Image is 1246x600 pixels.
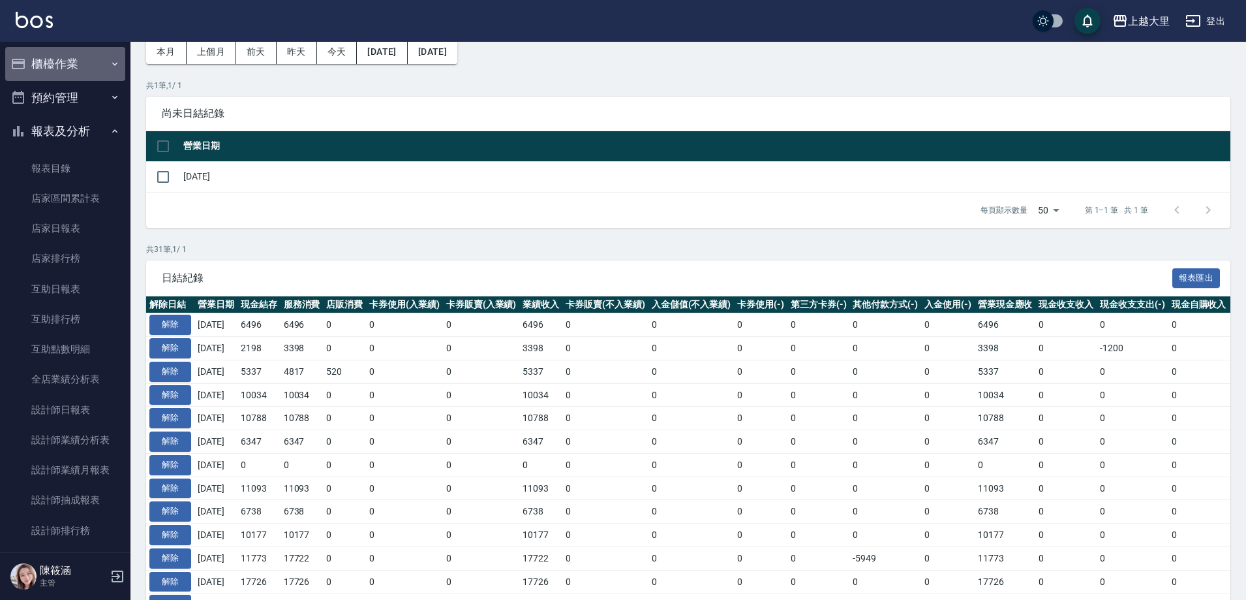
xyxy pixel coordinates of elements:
a: 互助日報表 [5,274,125,304]
td: 0 [443,477,520,500]
td: 0 [1168,407,1230,430]
td: 0 [787,360,850,383]
button: 昨天 [277,40,317,64]
a: 商品銷售排行榜 [5,546,125,576]
td: 0 [1168,524,1230,547]
td: 6738 [975,500,1036,524]
td: 0 [648,313,735,337]
th: 店販消費 [323,296,366,313]
td: 0 [1168,337,1230,360]
td: 0 [734,337,787,360]
td: [DATE] [194,383,237,407]
th: 營業日期 [180,131,1230,162]
td: [DATE] [194,524,237,547]
td: 10788 [519,407,562,430]
td: 0 [323,524,366,547]
td: 0 [787,477,850,500]
td: 6496 [237,313,281,337]
td: 0 [648,430,735,454]
th: 營業日期 [194,296,237,313]
td: 0 [921,524,975,547]
td: 0 [849,453,921,477]
td: 0 [1168,477,1230,500]
h5: 陳筱涵 [40,564,106,577]
td: 11093 [237,477,281,500]
td: 0 [849,407,921,430]
a: 店家排行榜 [5,244,125,274]
td: 0 [366,360,443,383]
span: 尚未日結紀錄 [162,107,1215,120]
th: 現金自購收入 [1168,296,1230,313]
td: 0 [237,453,281,477]
th: 服務消費 [281,296,324,313]
td: 17726 [975,570,1036,593]
td: 0 [849,570,921,593]
td: 17726 [237,570,281,593]
th: 卡券使用(入業績) [366,296,443,313]
td: 0 [443,524,520,547]
td: 0 [1097,313,1168,337]
button: 報表及分析 [5,114,125,148]
td: 0 [1097,477,1168,500]
td: 0 [323,337,366,360]
td: 0 [366,407,443,430]
td: 0 [734,524,787,547]
td: 0 [921,546,975,570]
td: 0 [1035,546,1097,570]
td: 0 [323,407,366,430]
td: [DATE] [194,477,237,500]
td: 0 [1097,407,1168,430]
td: 0 [1035,524,1097,547]
button: save [1074,8,1101,34]
td: 0 [921,407,975,430]
td: 5337 [237,360,281,383]
td: 11773 [975,546,1036,570]
th: 現金收支支出(-) [1097,296,1168,313]
td: 0 [1035,500,1097,524]
td: 10177 [975,524,1036,547]
td: 0 [921,337,975,360]
a: 設計師日報表 [5,395,125,425]
button: 解除 [149,362,191,382]
td: [DATE] [194,453,237,477]
button: 上越大里 [1107,8,1175,35]
td: 0 [975,453,1036,477]
button: 解除 [149,479,191,499]
td: 11093 [975,477,1036,500]
td: 0 [734,383,787,407]
td: 6496 [975,313,1036,337]
p: 共 31 筆, 1 / 1 [146,244,1230,255]
td: 0 [648,524,735,547]
div: 上越大里 [1128,13,1170,29]
td: 0 [366,430,443,454]
td: 0 [323,313,366,337]
td: [DATE] [194,313,237,337]
td: 520 [323,360,366,383]
td: 0 [734,500,787,524]
th: 業績收入 [519,296,562,313]
td: 17726 [281,570,324,593]
span: 日結紀錄 [162,272,1172,285]
td: [DATE] [194,570,237,593]
td: 3398 [975,337,1036,360]
th: 卡券使用(-) [734,296,787,313]
td: 0 [734,313,787,337]
td: 0 [787,430,850,454]
td: 0 [323,570,366,593]
td: 10788 [975,407,1036,430]
td: 0 [562,430,648,454]
td: 0 [443,337,520,360]
td: 0 [562,383,648,407]
th: 入金儲值(不入業績) [648,296,735,313]
td: 0 [1035,453,1097,477]
td: 0 [849,477,921,500]
td: 0 [562,453,648,477]
th: 解除日結 [146,296,194,313]
td: 0 [648,546,735,570]
td: 10034 [237,383,281,407]
td: 0 [1035,313,1097,337]
td: 6738 [237,500,281,524]
td: 0 [562,500,648,524]
td: 0 [562,337,648,360]
td: 0 [648,360,735,383]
